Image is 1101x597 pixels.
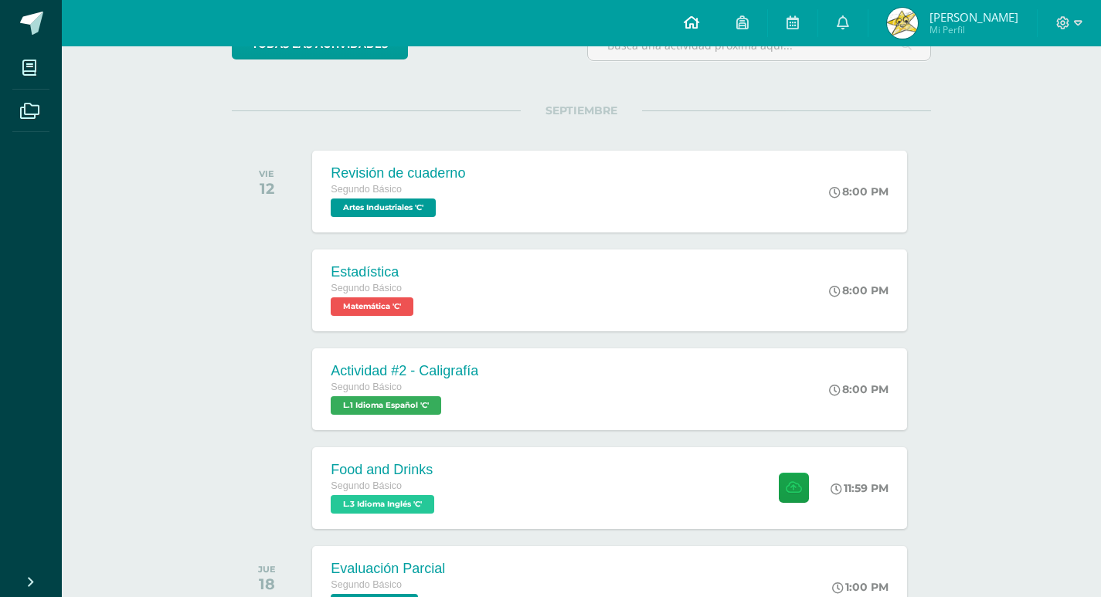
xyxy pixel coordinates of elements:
span: [PERSON_NAME] [929,9,1018,25]
div: 8:00 PM [829,283,889,297]
div: Revisión de cuaderno [331,165,465,181]
div: Food and Drinks [331,462,438,478]
div: 18 [258,575,276,593]
span: L.3 Idioma Inglés 'C' [331,495,434,514]
div: JUE [258,564,276,575]
div: Evaluación Parcial [331,561,445,577]
div: 8:00 PM [829,382,889,396]
span: Segundo Básico [331,382,402,392]
span: Segundo Básico [331,579,402,590]
div: 1:00 PM [832,580,889,594]
div: 8:00 PM [829,185,889,198]
span: L.1 Idioma Español 'C' [331,396,441,415]
div: 11:59 PM [831,481,889,495]
span: Segundo Básico [331,184,402,195]
span: Mi Perfil [929,23,1018,36]
span: Artes Industriales 'C' [331,198,436,217]
div: VIE [259,168,274,179]
span: Segundo Básico [331,283,402,293]
span: SEPTIEMBRE [521,103,642,117]
div: Estadística [331,264,417,280]
span: Segundo Básico [331,480,402,491]
span: Matemática 'C' [331,297,413,316]
div: Actividad #2 - Caligrafía [331,363,478,379]
div: 12 [259,179,274,198]
img: 8dc4217d25edd1b77de4772aafab4d68.png [887,8,918,39]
